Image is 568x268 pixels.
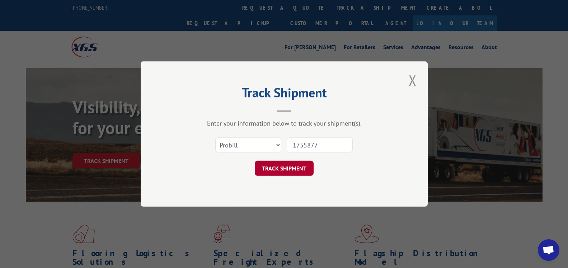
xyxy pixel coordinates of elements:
a: Open chat [538,239,559,261]
h2: Track Shipment [177,88,392,101]
input: Number(s) [287,137,353,152]
button: TRACK SHIPMENT [255,161,314,176]
button: Close modal [407,70,419,90]
div: Enter your information below to track your shipment(s). [177,119,392,127]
